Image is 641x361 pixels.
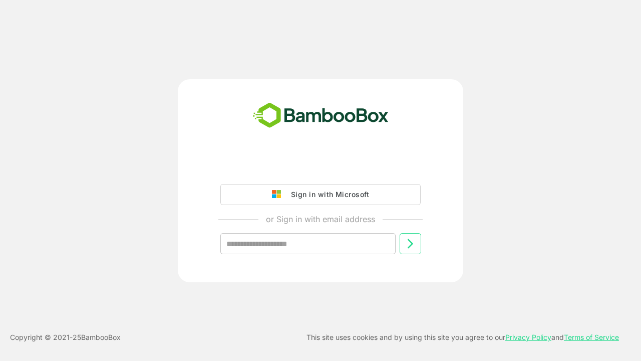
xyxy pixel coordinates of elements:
button: Sign in with Microsoft [220,184,421,205]
a: Terms of Service [564,333,619,341]
p: Copyright © 2021- 25 BambooBox [10,331,121,343]
p: This site uses cookies and by using this site you agree to our and [306,331,619,343]
img: google [272,190,286,199]
a: Privacy Policy [505,333,551,341]
img: bamboobox [247,99,394,132]
div: Sign in with Microsoft [286,188,369,201]
p: or Sign in with email address [266,213,375,225]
